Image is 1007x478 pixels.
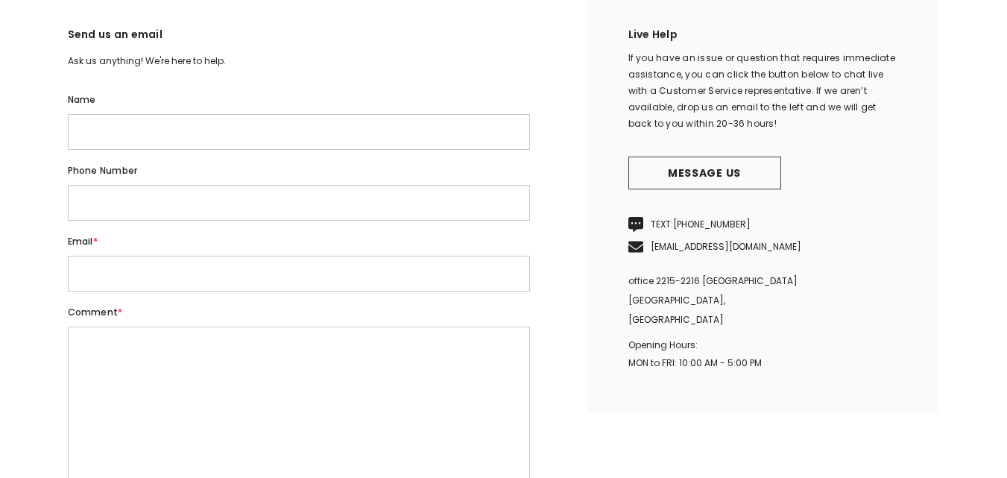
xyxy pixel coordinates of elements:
[628,50,897,132] div: If you have an issue or question that requires immediate assistance, you can click the button bel...
[68,92,530,108] label: Name
[628,157,781,189] a: Message us
[628,26,897,50] h2: Live Help
[68,53,530,69] p: Ask us anything! We're here to help.
[628,336,897,372] p: Opening Hours: MON to FRI: 10:00 AM - 5:00 PM
[651,240,801,253] a: [EMAIL_ADDRESS][DOMAIN_NAME]
[68,26,530,53] h3: Send us an email
[628,271,897,330] p: office 2215-2216 [GEOGRAPHIC_DATA] [GEOGRAPHIC_DATA], [GEOGRAPHIC_DATA]
[68,233,530,250] label: Email
[68,163,530,179] label: Phone number
[673,218,751,230] a: [PHONE_NUMBER]
[651,218,751,230] span: TEXT:
[68,304,530,321] label: Comment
